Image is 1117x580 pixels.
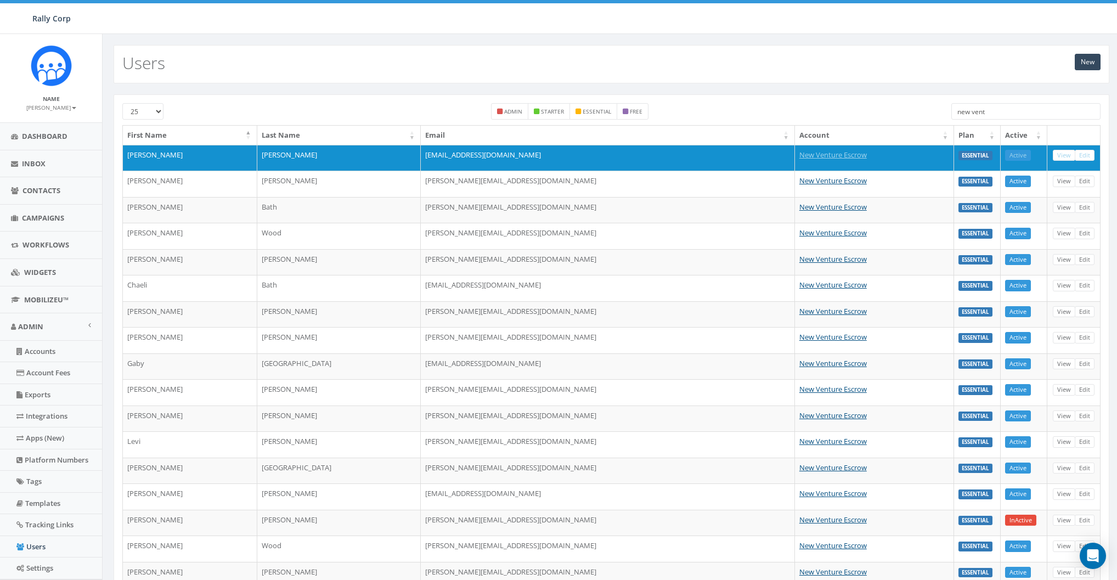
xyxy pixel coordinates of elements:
[257,536,421,562] td: Wood
[958,333,992,343] label: ESSENTIAL
[1075,54,1101,70] a: New
[43,95,60,103] small: Name
[795,126,954,145] th: Account: activate to sort column ascending
[257,171,421,197] td: [PERSON_NAME]
[541,108,564,115] small: starter
[1075,202,1095,213] a: Edit
[1080,543,1106,569] div: Open Intercom Messenger
[1053,332,1075,344] a: View
[799,280,867,290] a: New Venture Escrow
[1053,410,1075,422] a: View
[22,159,46,168] span: Inbox
[421,126,795,145] th: Email: activate to sort column ascending
[122,54,165,72] h2: Users
[958,255,992,265] label: ESSENTIAL
[257,249,421,275] td: [PERSON_NAME]
[1053,540,1075,552] a: View
[958,385,992,395] label: ESSENTIAL
[257,431,421,458] td: [PERSON_NAME]
[799,488,867,498] a: New Venture Escrow
[1005,306,1031,318] a: Active
[1075,176,1095,187] a: Edit
[1075,436,1095,448] a: Edit
[421,406,795,432] td: [PERSON_NAME][EMAIL_ADDRESS][DOMAIN_NAME]
[26,102,76,112] a: [PERSON_NAME]
[958,177,992,187] label: ESSENTIAL
[257,406,421,432] td: [PERSON_NAME]
[958,437,992,447] label: ESSENTIAL
[799,358,867,368] a: New Venture Escrow
[123,126,257,145] th: First Name: activate to sort column descending
[799,384,867,394] a: New Venture Escrow
[958,203,992,213] label: ESSENTIAL
[1075,358,1095,370] a: Edit
[1053,515,1075,526] a: View
[1075,384,1095,396] a: Edit
[257,197,421,223] td: Bath
[1053,228,1075,239] a: View
[1075,254,1095,266] a: Edit
[421,510,795,536] td: [PERSON_NAME][EMAIL_ADDRESS][DOMAIN_NAME]
[799,436,867,446] a: New Venture Escrow
[421,223,795,249] td: [PERSON_NAME][EMAIL_ADDRESS][DOMAIN_NAME]
[799,332,867,342] a: New Venture Escrow
[958,568,992,578] label: ESSENTIAL
[1005,176,1031,187] a: Active
[257,379,421,406] td: [PERSON_NAME]
[257,301,421,328] td: [PERSON_NAME]
[1005,488,1031,500] a: Active
[123,301,257,328] td: [PERSON_NAME]
[1005,463,1031,474] a: Active
[1075,488,1095,500] a: Edit
[421,275,795,301] td: [EMAIL_ADDRESS][DOMAIN_NAME]
[123,483,257,510] td: [PERSON_NAME]
[123,197,257,223] td: [PERSON_NAME]
[22,240,69,250] span: Workflows
[799,463,867,472] a: New Venture Escrow
[421,327,795,353] td: [PERSON_NAME][EMAIL_ADDRESS][DOMAIN_NAME]
[1053,567,1075,578] a: View
[22,213,64,223] span: Campaigns
[257,483,421,510] td: [PERSON_NAME]
[1053,176,1075,187] a: View
[630,108,642,115] small: free
[799,567,867,577] a: New Venture Escrow
[123,458,257,484] td: [PERSON_NAME]
[421,379,795,406] td: [PERSON_NAME][EMAIL_ADDRESS][DOMAIN_NAME]
[257,223,421,249] td: Wood
[958,464,992,474] label: ESSENTIAL
[257,145,421,171] td: [PERSON_NAME]
[583,108,611,115] small: essential
[31,45,72,86] img: Icon_1.png
[1053,488,1075,500] a: View
[1053,358,1075,370] a: View
[421,483,795,510] td: [EMAIL_ADDRESS][DOMAIN_NAME]
[24,295,69,305] span: MobilizeU™
[1005,515,1036,526] a: InActive
[1001,126,1047,145] th: Active: activate to sort column ascending
[123,353,257,380] td: Gaby
[123,171,257,197] td: [PERSON_NAME]
[22,131,67,141] span: Dashboard
[1005,254,1031,266] a: Active
[799,228,867,238] a: New Venture Escrow
[1075,515,1095,526] a: Edit
[1005,410,1031,422] a: Active
[421,197,795,223] td: [PERSON_NAME][EMAIL_ADDRESS][DOMAIN_NAME]
[123,536,257,562] td: [PERSON_NAME]
[1053,254,1075,266] a: View
[257,510,421,536] td: [PERSON_NAME]
[958,516,992,526] label: ESSENTIAL
[799,515,867,525] a: New Venture Escrow
[1005,567,1031,578] a: Active
[951,103,1101,120] input: Type to search
[1075,463,1095,474] a: Edit
[958,412,992,421] label: ESSENTIAL
[1075,332,1095,344] a: Edit
[799,150,867,160] a: New Venture Escrow
[1005,150,1031,161] a: Active
[24,267,56,277] span: Widgets
[421,353,795,380] td: [EMAIL_ADDRESS][DOMAIN_NAME]
[1005,540,1031,552] a: Active
[123,145,257,171] td: [PERSON_NAME]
